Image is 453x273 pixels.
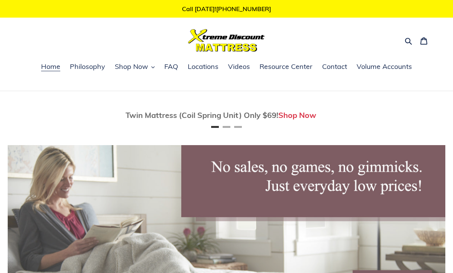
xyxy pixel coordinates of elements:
[160,61,182,73] a: FAQ
[234,126,242,128] button: Page 3
[260,62,312,71] span: Resource Center
[164,62,178,71] span: FAQ
[211,126,219,128] button: Page 1
[126,110,278,120] span: Twin Mattress (Coil Spring Unit) Only $69!
[66,61,109,73] a: Philosophy
[111,61,159,73] button: Shop Now
[184,61,222,73] a: Locations
[357,62,412,71] span: Volume Accounts
[37,61,64,73] a: Home
[228,62,250,71] span: Videos
[70,62,105,71] span: Philosophy
[353,61,416,73] a: Volume Accounts
[188,29,265,52] img: Xtreme Discount Mattress
[223,126,230,128] button: Page 2
[188,62,218,71] span: Locations
[216,5,271,13] a: [PHONE_NUMBER]
[224,61,254,73] a: Videos
[256,61,316,73] a: Resource Center
[322,62,347,71] span: Contact
[318,61,351,73] a: Contact
[41,62,60,71] span: Home
[115,62,148,71] span: Shop Now
[278,110,316,120] a: Shop Now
